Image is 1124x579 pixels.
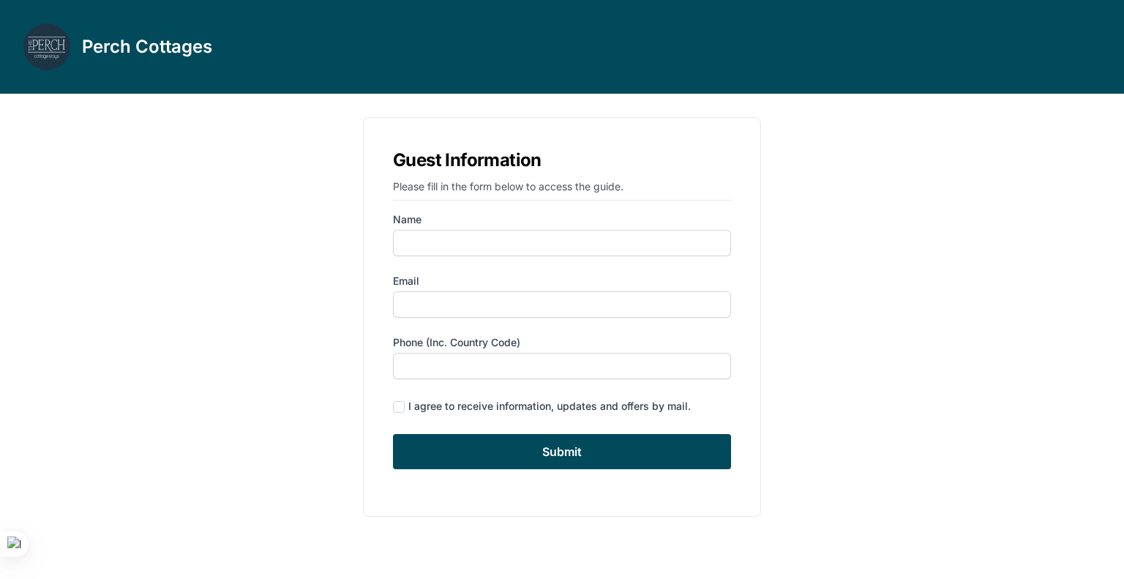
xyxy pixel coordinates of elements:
[393,274,731,288] label: Email
[408,399,691,414] div: I agree to receive information, updates and offers by mail.
[23,23,70,70] img: lbscve6jyqy4usxktyb5b1icebv1
[393,147,731,173] h1: Guest Information
[23,23,212,70] a: Perch Cottages
[82,35,212,59] h3: Perch Cottages
[393,434,731,469] input: Submit
[393,179,731,201] p: Please fill in the form below to access the guide.
[393,212,731,227] label: Name
[393,335,731,350] label: Phone (inc. country code)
